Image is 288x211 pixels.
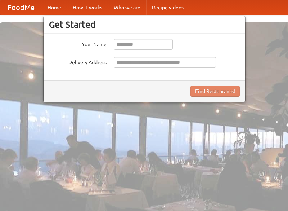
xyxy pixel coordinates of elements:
a: Home [42,0,67,15]
label: Delivery Address [49,57,107,66]
a: How it works [67,0,108,15]
a: FoodMe [0,0,42,15]
a: Recipe videos [146,0,189,15]
button: Find Restaurants! [190,86,240,97]
label: Your Name [49,39,107,48]
a: Who we are [108,0,146,15]
h3: Get Started [49,19,240,30]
